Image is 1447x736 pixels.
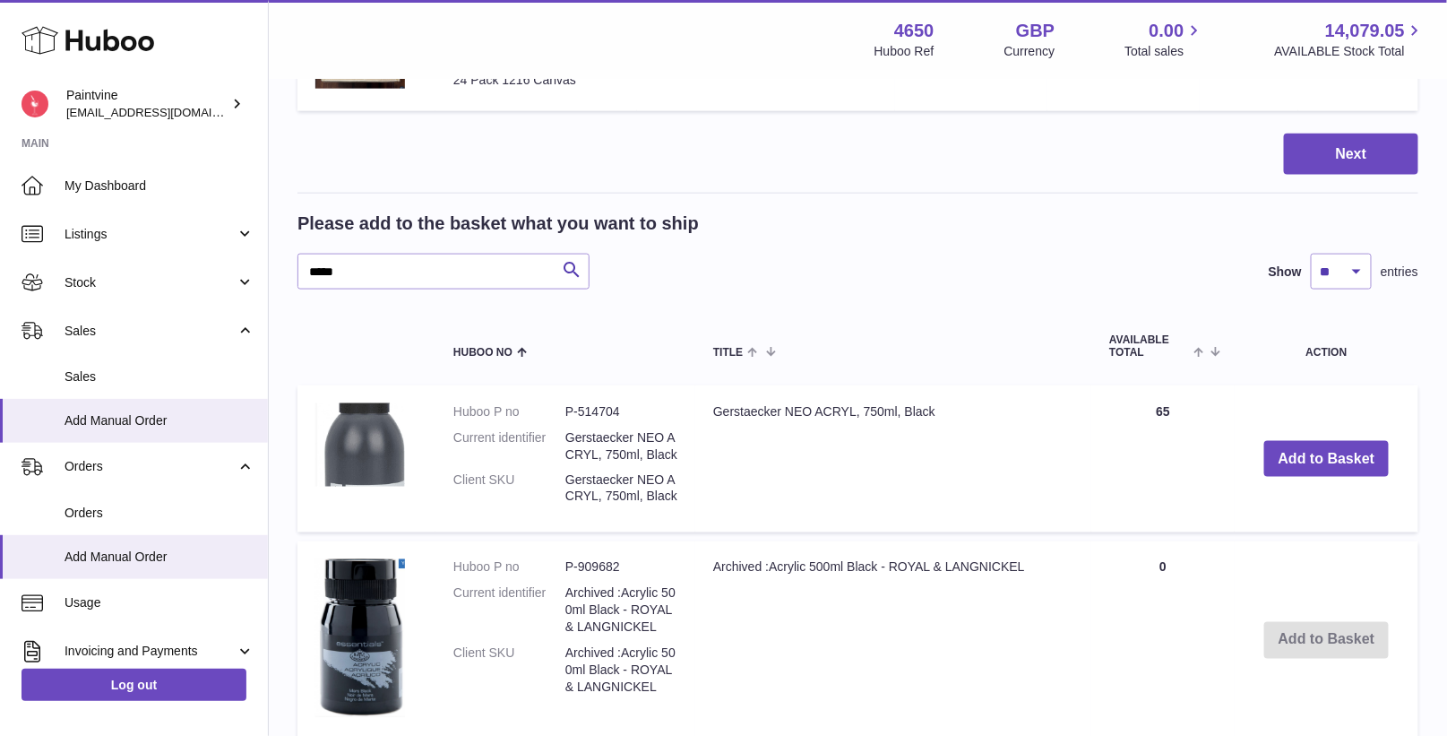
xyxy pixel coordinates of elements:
a: 14,079.05 AVAILABLE Stock Total [1274,19,1425,60]
span: Orders [65,458,236,475]
dd: Archived :Acrylic 500ml Black - ROYAL & LANGNICKEL [565,585,677,636]
dt: Client SKU [453,472,565,506]
img: euan@paintvine.co.uk [22,91,48,117]
span: [EMAIL_ADDRESS][DOMAIN_NAME] [66,105,263,119]
dd: Archived :Acrylic 500ml Black - ROYAL & LANGNICKEL [565,645,677,697]
dt: Client SKU [453,645,565,697]
label: Show [1269,264,1302,281]
span: Add Manual Order [65,412,254,429]
a: 0.00 Total sales [1124,19,1204,60]
div: 24 Pack 1216 Canvas [453,72,619,89]
span: Sales [65,368,254,385]
div: Paintvine [66,87,228,121]
dt: Current identifier [453,429,565,463]
span: Sales [65,323,236,340]
dd: Gerstaecker NEO ACRYL, 750ml, Black [565,472,677,506]
span: Stock [65,274,236,291]
div: Currency [1004,43,1055,60]
span: Orders [65,505,254,522]
dt: Huboo P no [453,403,565,420]
td: 65 [1091,385,1235,533]
span: Huboo no [453,347,512,359]
span: Add Manual Order [65,549,254,566]
button: Add to Basket [1264,441,1390,478]
span: 0.00 [1150,19,1184,43]
h2: Please add to the basket what you want to ship [297,212,699,236]
strong: 4650 [894,19,935,43]
span: Total sales [1124,43,1204,60]
span: Title [713,347,743,359]
dd: P-514704 [565,403,677,420]
span: Invoicing and Payments [65,643,236,660]
dt: Current identifier [453,585,565,636]
dt: Huboo P no [453,559,565,576]
div: Huboo Ref [874,43,935,60]
th: Action [1235,316,1418,376]
span: entries [1381,264,1418,281]
strong: GBP [1016,19,1055,43]
img: Archived :Acrylic 500ml Black - ROYAL & LANGNICKEL [315,559,405,717]
a: Log out [22,669,246,701]
span: AVAILABLE Stock Total [1274,43,1425,60]
dd: P-909682 [565,559,677,576]
button: Next [1284,134,1418,176]
td: Gerstaecker NEO ACRYL, 750ml, Black [695,385,1091,533]
dd: Gerstaecker NEO ACRYL, 750ml, Black [565,429,677,463]
span: Usage [65,594,254,611]
span: My Dashboard [65,178,254,195]
span: 14,079.05 [1325,19,1405,43]
img: Gerstaecker NEO ACRYL, 750ml, Black [315,403,405,488]
span: AVAILABLE Total [1109,334,1189,358]
span: Listings [65,226,236,243]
